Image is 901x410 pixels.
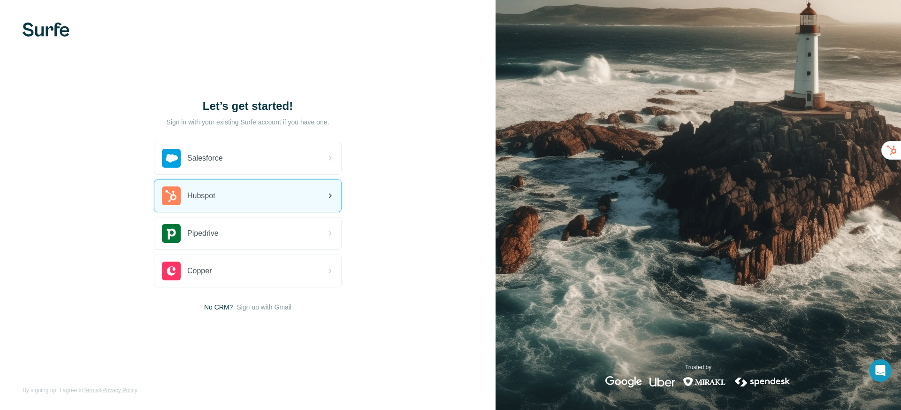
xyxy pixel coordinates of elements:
[649,376,675,387] img: uber's logo
[162,186,181,205] img: hubspot's logo
[162,224,181,243] img: pipedrive's logo
[237,302,291,312] button: Sign up with Gmail
[102,387,137,394] a: Privacy Policy
[83,387,99,394] a: Terms
[162,149,181,168] img: salesforce's logo
[187,265,212,277] span: Copper
[23,23,69,37] img: Surfe's logo
[162,262,181,280] img: copper's logo
[869,359,892,382] div: Open Intercom Messenger
[154,99,342,114] h1: Let’s get started!
[605,376,642,387] img: google's logo
[166,117,329,127] p: Sign in with your existing Surfe account if you have one.
[23,386,137,395] span: By signing up, I agree to &
[683,376,726,387] img: mirakl's logo
[685,363,711,371] p: Trusted by
[204,302,233,312] span: No CRM?
[187,153,223,164] span: Salesforce
[187,190,215,201] span: Hubspot
[187,228,219,239] span: Pipedrive
[733,376,792,387] img: spendesk's logo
